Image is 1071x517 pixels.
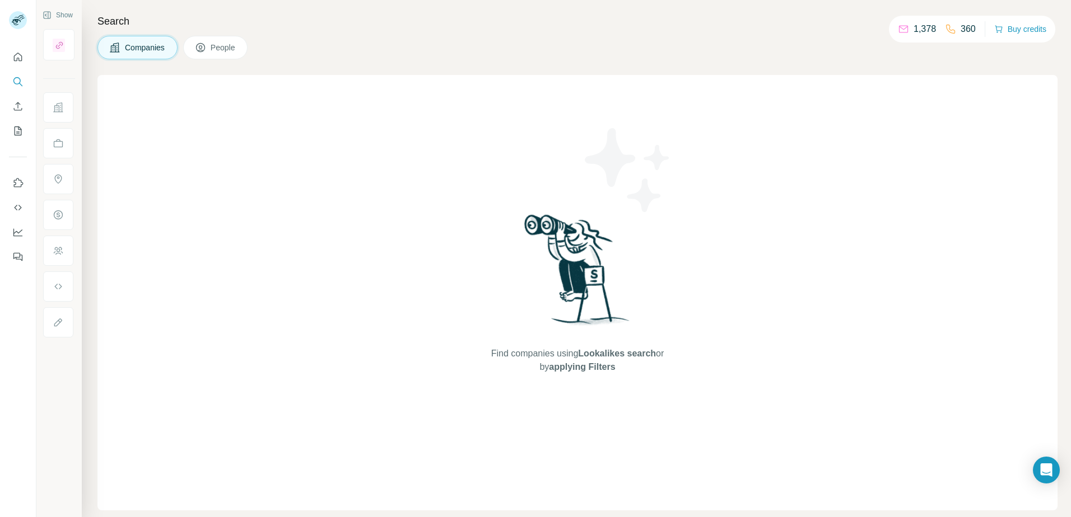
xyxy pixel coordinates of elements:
p: 360 [961,22,976,36]
span: applying Filters [549,362,615,372]
span: Companies [125,42,166,53]
button: Enrich CSV [9,96,27,116]
button: Quick start [9,47,27,67]
h4: Search [97,13,1058,29]
button: Use Surfe API [9,198,27,218]
img: Surfe Illustration - Stars [578,120,678,220]
span: People [211,42,236,53]
img: Surfe Illustration - Woman searching with binoculars [519,211,636,336]
p: 1,378 [914,22,936,36]
button: Feedback [9,247,27,267]
span: Find companies using or by [488,347,667,374]
button: Show [35,7,81,23]
div: Open Intercom Messenger [1033,457,1060,483]
button: Use Surfe on LinkedIn [9,173,27,193]
button: My lists [9,121,27,141]
button: Buy credits [994,21,1046,37]
span: Lookalikes search [578,349,656,358]
button: Search [9,72,27,92]
button: Dashboard [9,222,27,242]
